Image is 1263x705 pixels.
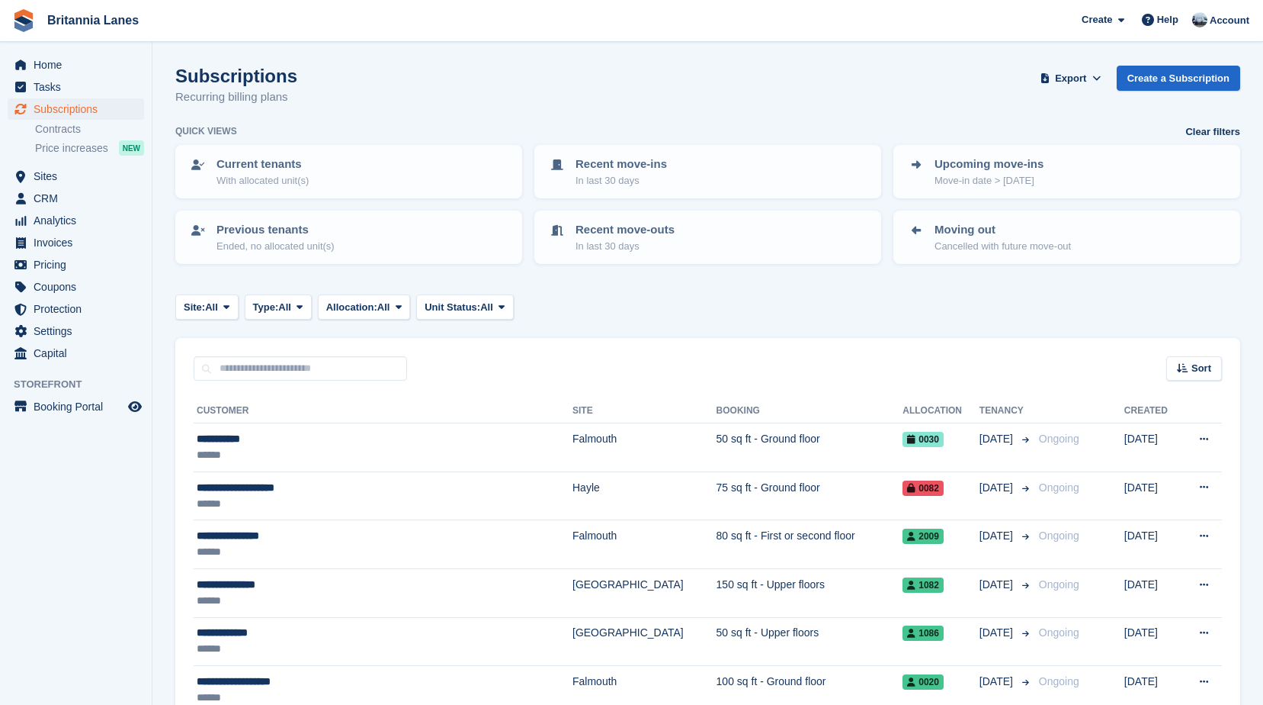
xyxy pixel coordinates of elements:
a: Upcoming move-ins Move-in date > [DATE] [895,146,1239,197]
td: 50 sq ft - Upper floors [716,617,903,666]
span: Booking Portal [34,396,125,417]
span: Export [1055,71,1086,86]
th: Customer [194,399,572,423]
span: [DATE] [979,528,1016,544]
span: Ongoing [1039,481,1079,494]
span: Ongoing [1039,675,1079,687]
a: Current tenants With allocated unit(s) [177,146,521,197]
span: All [278,300,291,315]
img: John Millership [1192,12,1207,27]
a: Clear filters [1185,124,1240,140]
span: 1086 [902,626,944,641]
span: 0030 [902,432,944,447]
th: Allocation [902,399,979,423]
span: Invoices [34,232,125,253]
div: NEW [119,140,144,156]
a: Britannia Lanes [41,8,145,33]
a: Moving out Cancelled with future move-out [895,212,1239,262]
span: [DATE] [979,674,1016,690]
p: Previous tenants [216,221,335,239]
p: With allocated unit(s) [216,173,309,188]
span: Ongoing [1039,433,1079,445]
a: menu [8,396,144,417]
span: Sites [34,166,125,187]
td: 80 sq ft - First or second floor [716,520,903,569]
p: In last 30 days [575,239,675,254]
a: menu [8,298,144,320]
span: Capital [34,343,125,364]
td: [DATE] [1124,568,1181,617]
td: [DATE] [1124,423,1181,472]
td: [GEOGRAPHIC_DATA] [572,617,716,666]
span: Settings [34,320,125,342]
a: Recent move-outs In last 30 days [536,212,880,262]
p: Move-in date > [DATE] [934,173,1043,188]
td: [DATE] [1124,617,1181,666]
td: [DATE] [1124,520,1181,569]
a: menu [8,254,144,275]
p: Ended, no allocated unit(s) [216,239,335,254]
a: Recent move-ins In last 30 days [536,146,880,197]
span: Type: [253,300,279,315]
span: Analytics [34,210,125,231]
a: menu [8,98,144,120]
span: All [480,300,493,315]
th: Tenancy [979,399,1033,423]
a: menu [8,210,144,231]
td: Hayle [572,472,716,520]
th: Booking [716,399,903,423]
span: Subscriptions [34,98,125,120]
a: menu [8,343,144,364]
span: Home [34,54,125,76]
p: Moving out [934,221,1071,239]
span: Create [1082,12,1112,27]
span: Storefront [14,377,152,392]
button: Site: All [175,295,239,320]
th: Site [572,399,716,423]
button: Allocation: All [318,295,411,320]
span: 0020 [902,674,944,690]
a: Create a Subscription [1117,66,1240,91]
td: [DATE] [1124,472,1181,520]
button: Export [1037,66,1104,91]
span: Ongoing [1039,578,1079,591]
a: Previous tenants Ended, no allocated unit(s) [177,212,521,262]
span: 2009 [902,529,944,544]
p: Cancelled with future move-out [934,239,1071,254]
a: menu [8,320,144,342]
span: Sort [1191,361,1211,376]
p: In last 30 days [575,173,667,188]
p: Current tenants [216,156,309,173]
img: stora-icon-8386f47178a22dfd0bd8f6a31ec36ba5ce8667c1dd55bd0f319d3a0aa187defe.svg [12,9,35,32]
span: Price increases [35,141,108,156]
span: Site: [184,300,205,315]
a: menu [8,276,144,298]
span: [DATE] [979,577,1016,593]
td: 150 sq ft - Upper floors [716,568,903,617]
a: menu [8,166,144,187]
span: Account [1210,13,1249,28]
h6: Quick views [175,124,237,138]
h1: Subscriptions [175,66,297,86]
a: menu [8,54,144,76]
span: Help [1157,12,1178,27]
a: menu [8,232,144,253]
span: 0082 [902,481,944,496]
span: Unit Status: [425,300,480,315]
button: Unit Status: All [416,295,513,320]
button: Type: All [245,295,312,320]
span: All [377,300,390,315]
span: [DATE] [979,431,1016,447]
td: Falmouth [572,423,716,472]
p: Recurring billing plans [175,89,297,106]
p: Recent move-outs [575,221,675,239]
span: Coupons [34,276,125,298]
span: All [205,300,218,315]
span: 1082 [902,578,944,593]
a: menu [8,76,144,98]
p: Recent move-ins [575,156,667,173]
p: Upcoming move-ins [934,156,1043,173]
span: Allocation: [326,300,377,315]
span: Tasks [34,76,125,98]
span: CRM [34,188,125,209]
